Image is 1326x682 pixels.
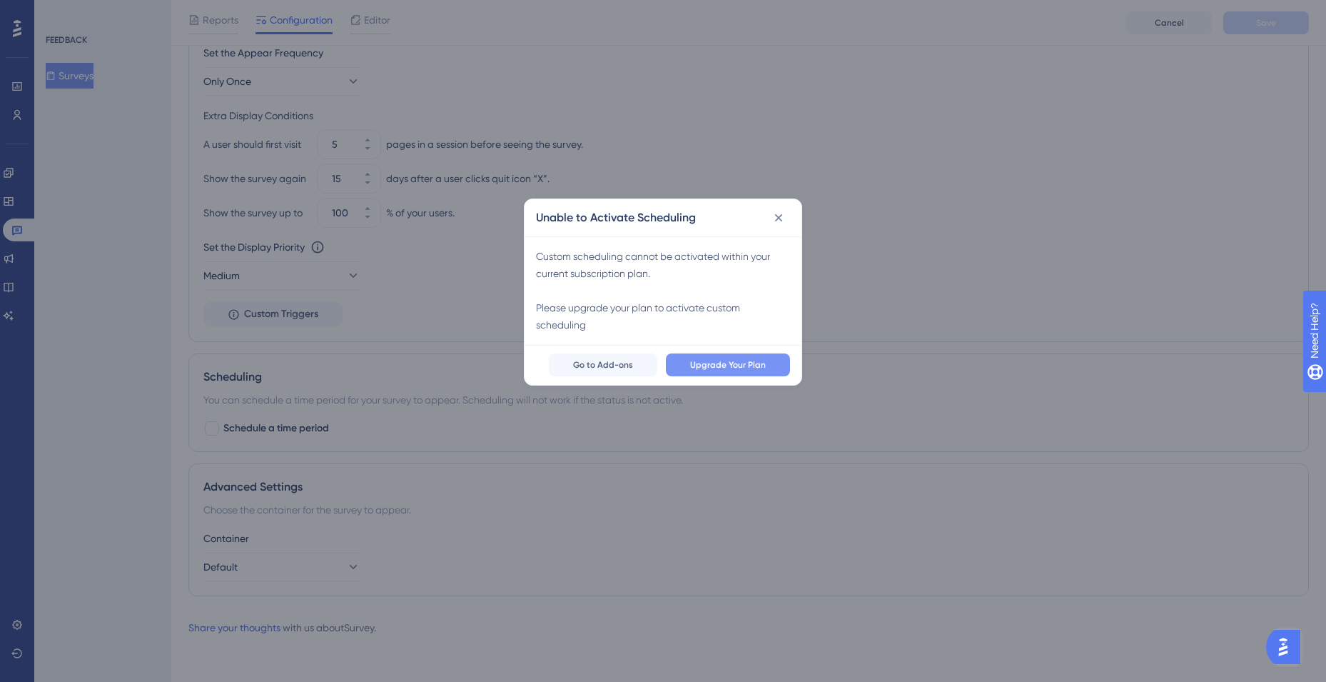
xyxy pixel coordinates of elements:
iframe: UserGuiding AI Assistant Launcher [1266,626,1309,668]
span: Need Help? [34,4,89,21]
span: Go to Add-ons [573,359,633,371]
h2: Unable to Activate Scheduling [536,209,696,226]
span: Upgrade Your Plan [690,359,766,371]
div: Custom scheduling cannot be activated within your current subscription plan. Please upgrade your ... [536,248,790,334]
